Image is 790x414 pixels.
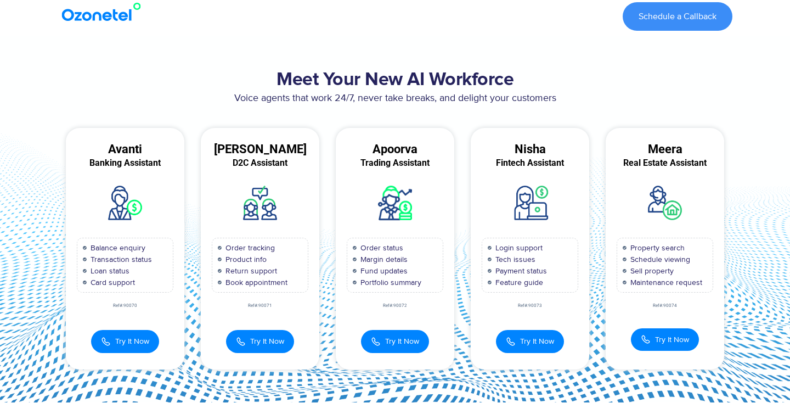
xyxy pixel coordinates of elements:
[88,242,145,254] span: Balance enquiry
[226,330,294,353] button: Try It Now
[115,335,149,347] span: Try It Now
[88,254,152,265] span: Transaction status
[358,265,408,277] span: Fund updates
[628,265,674,277] span: Sell property
[628,277,702,288] span: Maintenance request
[631,328,699,351] button: Try It Now
[66,158,184,168] div: Banking Assistant
[223,265,277,277] span: Return support
[58,69,732,91] h2: Meet Your New AI Workforce
[223,254,267,265] span: Product info
[358,254,408,265] span: Margin details
[606,158,724,168] div: Real Estate Assistant
[471,144,589,154] div: Nisha
[223,277,287,288] span: Book appointment
[628,242,685,254] span: Property search
[493,265,547,277] span: Payment status
[358,277,421,288] span: Portfolio summary
[385,335,419,347] span: Try It Now
[361,330,429,353] button: Try It Now
[201,158,319,168] div: D2C Assistant
[336,158,454,168] div: Trading Assistant
[496,330,564,353] button: Try It Now
[336,144,454,154] div: Apoorva
[101,335,111,348] img: Call Icon
[201,144,319,154] div: [PERSON_NAME]
[471,304,589,308] div: Ref#:90073
[606,144,724,154] div: Meera
[223,242,275,254] span: Order tracking
[641,334,651,344] img: Call Icon
[655,334,689,345] span: Try It Now
[88,265,129,277] span: Loan status
[358,242,403,254] span: Order status
[371,335,381,348] img: Call Icon
[623,2,732,31] a: Schedule a Callback
[201,304,319,308] div: Ref#:90071
[91,330,159,353] button: Try It Now
[88,277,135,288] span: Card support
[493,277,543,288] span: Feature guide
[66,304,184,308] div: Ref#:90070
[336,304,454,308] div: Ref#:90072
[628,254,690,265] span: Schedule viewing
[250,335,284,347] span: Try It Now
[639,12,716,21] span: Schedule a Callback
[471,158,589,168] div: Fintech Assistant
[493,242,543,254] span: Login support
[506,335,516,348] img: Call Icon
[58,91,732,106] p: Voice agents that work 24/7, never take breaks, and delight your customers
[520,335,554,347] span: Try It Now
[493,254,535,265] span: Tech issues
[606,304,724,308] div: Ref#:90074
[236,335,246,348] img: Call Icon
[66,144,184,154] div: Avanti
